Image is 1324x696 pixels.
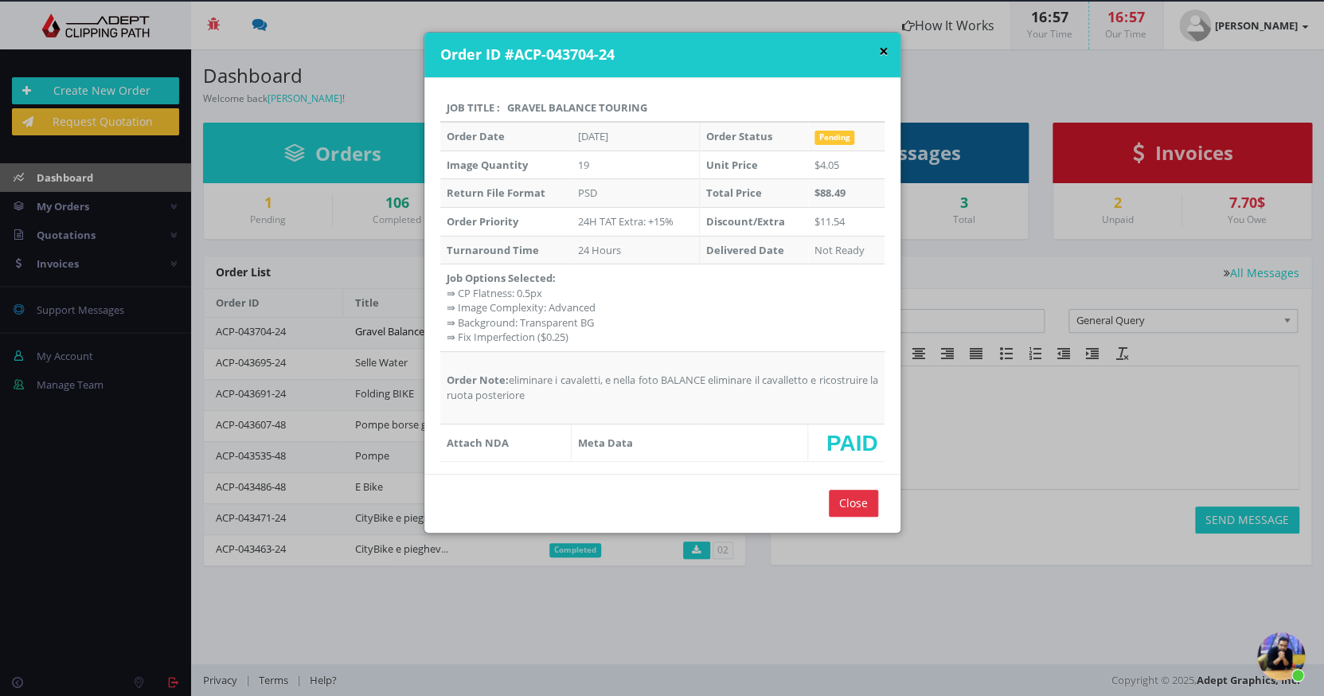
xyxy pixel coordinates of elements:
[1257,632,1305,680] a: Aprire la chat
[826,431,878,455] span: PAID
[572,236,700,264] td: 24 Hours
[572,179,700,208] td: PSD
[447,373,509,387] strong: Order Note:
[447,158,528,172] strong: Image Quantity
[440,45,889,65] h4: Order ID #ACP-043704-24
[808,236,885,264] td: Not Ready
[440,264,885,352] td: ⇛ CP Flatness: 0.5px ⇛ Image Complexity: Advanced ⇛ Background: Transparent BG ⇛ Fix Imperfection...
[879,43,889,60] button: ×
[706,129,772,143] strong: Order Status
[706,243,784,257] strong: Delivered Date
[706,214,785,229] strong: Discount/Extra
[447,436,509,450] strong: Attach NDA
[447,271,556,285] strong: Job Options Selected:
[447,186,545,200] strong: Return File Format
[814,131,855,145] span: Pending
[440,94,885,123] th: Job Title : Gravel Balance Touring
[706,158,758,172] strong: Unit Price
[447,243,539,257] strong: Turnaround Time
[808,151,885,179] td: $4.05
[706,186,762,200] strong: Total Price
[578,436,633,450] strong: Meta Data
[440,351,885,424] td: eliminare i cavaletti, e nella foto BALANCE eliminare il cavalletto e ricostruire la ruota poster...
[578,158,589,172] span: 19
[447,129,505,143] strong: Order Date
[808,207,885,236] td: $11.54
[814,186,846,200] strong: $88.49
[447,214,518,229] strong: Order Priority
[572,207,700,236] td: 24H TAT Extra: +15%
[829,490,878,517] input: Close
[572,122,700,151] td: [DATE]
